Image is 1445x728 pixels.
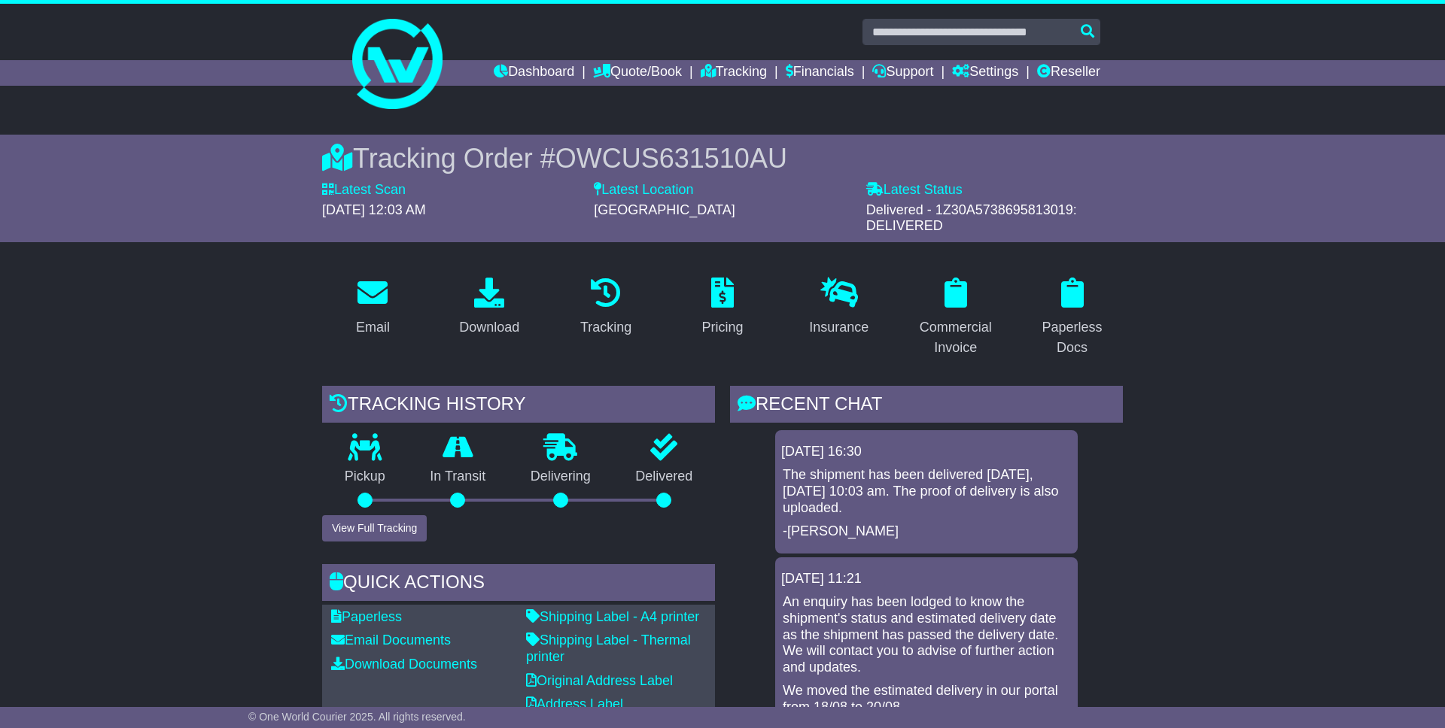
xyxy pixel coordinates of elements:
a: Shipping Label - A4 printer [526,609,699,624]
a: Dashboard [494,60,574,86]
div: RECENT CHAT [730,386,1123,426]
label: Latest Status [866,182,963,199]
div: [DATE] 16:30 [781,444,1072,460]
div: Insurance [809,317,869,338]
div: Paperless Docs [1031,317,1113,358]
a: Pricing [692,272,753,343]
p: In Transit [408,469,509,485]
a: Tracking [570,272,641,343]
div: Pricing [701,317,743,338]
p: The shipment has been delivered [DATE], [DATE] 10:03 am. The proof of delivery is also uploaded. [783,467,1070,516]
div: Tracking history [322,386,715,426]
label: Latest Scan [322,182,406,199]
div: Email [356,317,390,338]
button: View Full Tracking [322,515,427,541]
a: Support [872,60,933,86]
div: Tracking Order # [322,142,1123,174]
div: [DATE] 11:21 [781,571,1072,587]
span: © One World Courier 2025. All rights reserved. [248,711,466,723]
span: Delivered - 1Z30A5738695813019: DELIVERED [866,202,1077,234]
a: Insurance [799,272,878,343]
p: An enquiry has been lodged to know the shipment's status and estimated delivery date as the shipm... [783,594,1070,675]
div: Commercial Invoice [914,317,996,358]
span: [DATE] 12:03 AM [322,202,426,217]
a: Paperless [331,609,402,624]
a: Download Documents [331,657,477,672]
p: Pickup [322,469,408,485]
a: Original Address Label [526,673,673,688]
a: Financials [786,60,854,86]
a: Email [346,272,400,343]
a: Download [449,272,529,343]
a: Settings [952,60,1018,86]
div: Quick Actions [322,564,715,605]
p: Delivered [613,469,716,485]
a: Shipping Label - Thermal printer [526,632,691,664]
p: We moved the estimated delivery in our portal from 18/08 to 20/08 [783,683,1070,715]
a: Quote/Book [593,60,682,86]
p: -[PERSON_NAME] [783,523,1070,540]
a: Paperless Docs [1021,272,1123,363]
a: Email Documents [331,632,451,648]
div: Download [459,317,519,338]
div: Tracking [580,317,631,338]
a: Tracking [701,60,767,86]
span: [GEOGRAPHIC_DATA] [594,202,735,217]
a: Reseller [1037,60,1100,86]
a: Commercial Invoice [905,272,1006,363]
p: Delivering [508,469,613,485]
span: OWCUS631510AU [555,143,787,174]
a: Address Label [526,696,623,711]
label: Latest Location [594,182,693,199]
